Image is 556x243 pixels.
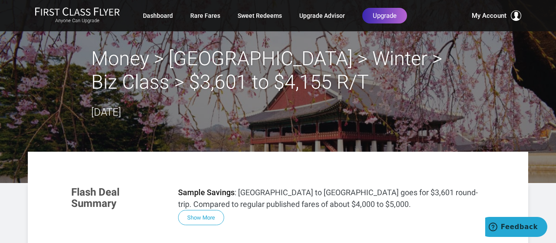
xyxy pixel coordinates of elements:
[91,106,121,118] time: [DATE]
[178,188,235,197] strong: Sample Savings
[238,8,282,23] a: Sweet Redeems
[299,8,345,23] a: Upgrade Advisor
[71,186,165,210] h3: Flash Deal Summary
[35,7,120,16] img: First Class Flyer
[178,186,485,210] p: : [GEOGRAPHIC_DATA] to [GEOGRAPHIC_DATA] goes for $3,601 round-trip. Compared to regular publishe...
[35,7,120,24] a: First Class FlyerAnyone Can Upgrade
[91,47,465,94] h2: Money > [GEOGRAPHIC_DATA] > Winter > Biz Class > $3,601 to $4,155 R/T
[143,8,173,23] a: Dashboard
[190,8,220,23] a: Rare Fares
[178,210,224,225] button: Show More
[472,10,506,21] span: My Account
[485,217,547,239] iframe: Opens a widget where you can find more information
[472,10,521,21] button: My Account
[35,18,120,24] small: Anyone Can Upgrade
[362,8,407,23] a: Upgrade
